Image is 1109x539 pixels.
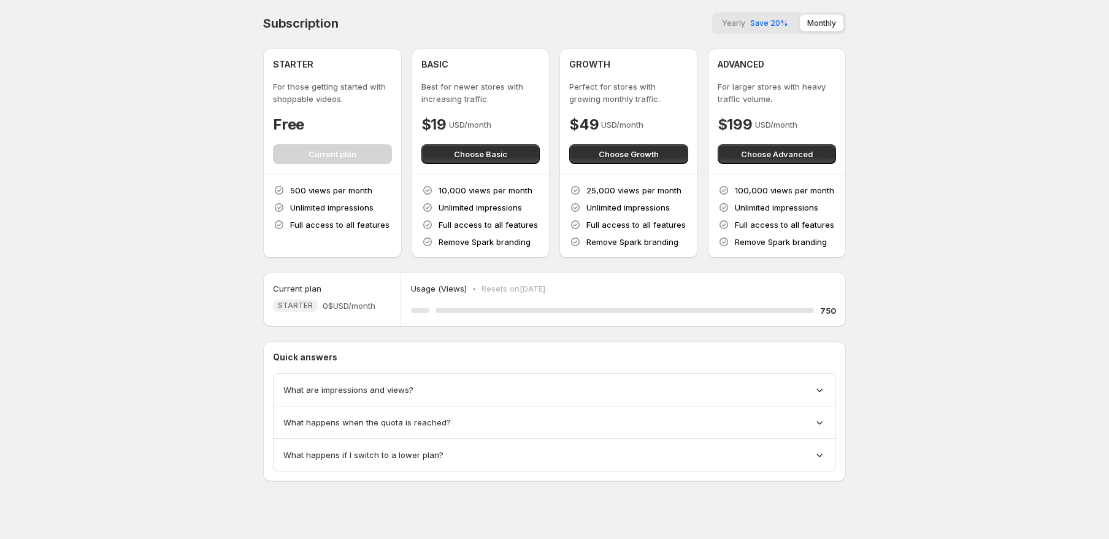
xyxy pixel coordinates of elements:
[273,282,321,295] h5: Current plan
[735,201,818,214] p: Unlimited impressions
[569,58,610,71] h4: GROWTH
[569,115,599,134] h4: $49
[482,282,545,295] p: Resets on [DATE]
[290,201,374,214] p: Unlimited impressions
[263,16,339,31] h4: Subscription
[421,144,540,164] button: Choose Basic
[735,236,827,248] p: Remove Spark branding
[569,80,688,105] p: Perfect for stores with growing monthly traffic.
[290,184,372,196] p: 500 views per month
[421,115,447,134] h4: $19
[820,304,836,317] h5: 750
[439,184,532,196] p: 10,000 views per month
[454,148,507,160] span: Choose Basic
[750,18,788,28] span: Save 20%
[601,118,643,131] p: USD/month
[715,15,795,31] button: YearlySave 20%
[439,201,522,214] p: Unlimited impressions
[421,58,448,71] h4: BASIC
[718,144,837,164] button: Choose Advanced
[273,351,836,363] p: Quick answers
[718,115,753,134] h4: $199
[586,201,670,214] p: Unlimited impressions
[273,115,304,134] h4: Free
[273,58,313,71] h4: STARTER
[439,236,531,248] p: Remove Spark branding
[755,118,797,131] p: USD/month
[569,144,688,164] button: Choose Growth
[411,282,467,295] p: Usage (Views)
[735,219,834,231] p: Full access to all features
[800,15,843,31] button: Monthly
[718,58,764,71] h4: ADVANCED
[472,282,477,295] p: •
[735,184,834,196] p: 100,000 views per month
[439,219,538,231] p: Full access to all features
[283,384,413,396] span: What are impressions and views?
[741,148,813,160] span: Choose Advanced
[718,80,837,105] p: For larger stores with heavy traffic volume.
[283,449,443,461] span: What happens if I switch to a lower plan?
[278,301,313,311] span: STARTER
[586,184,681,196] p: 25,000 views per month
[323,300,375,312] span: 0$ USD/month
[290,219,389,231] p: Full access to all features
[586,236,678,248] p: Remove Spark branding
[586,219,686,231] p: Full access to all features
[449,118,491,131] p: USD/month
[421,80,540,105] p: Best for newer stores with increasing traffic.
[599,148,659,160] span: Choose Growth
[722,18,745,28] span: Yearly
[273,80,392,105] p: For those getting started with shoppable videos.
[283,416,451,428] span: What happens when the quota is reached?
